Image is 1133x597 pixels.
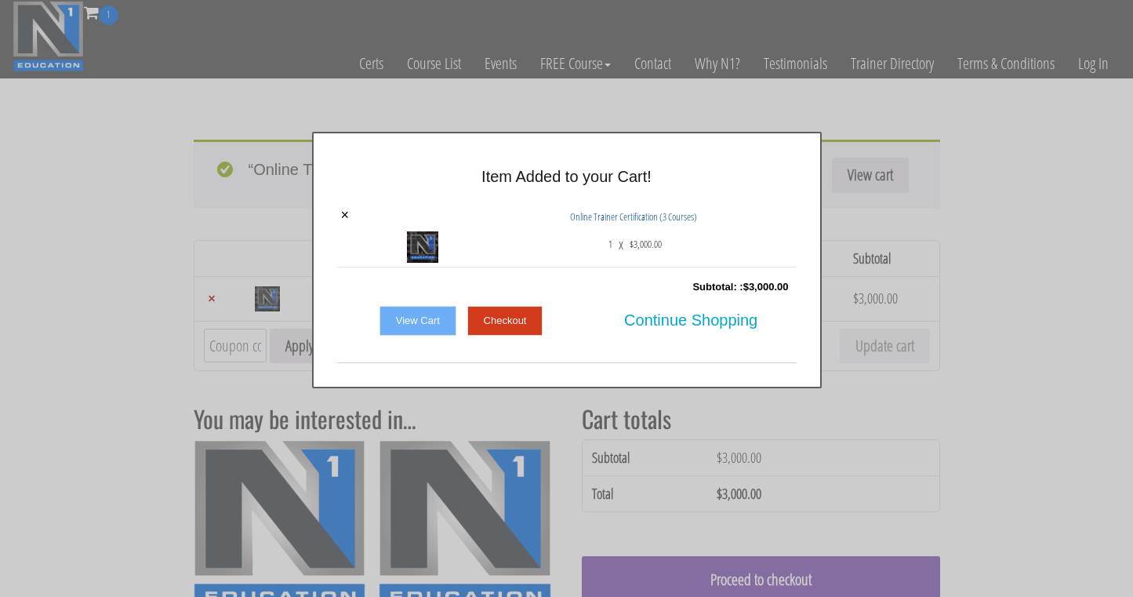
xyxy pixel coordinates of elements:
[608,231,612,257] span: 1
[630,237,634,251] span: $
[743,281,749,293] span: $
[337,271,797,303] div: Subtotal: :
[467,306,543,336] a: Checkout
[407,231,438,263] img: Online Trainer Certification (3 Courses)
[630,237,662,251] bdi: 3,000.00
[379,306,456,336] a: View Cart
[743,281,789,293] bdi: 3,000.00
[570,209,697,224] a: Online Trainer Certification (3 Courses)
[481,168,652,185] span: Item Added to your Cart!
[619,231,623,257] p: x
[624,304,757,337] span: Continue Shopping
[341,208,350,222] a: ×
